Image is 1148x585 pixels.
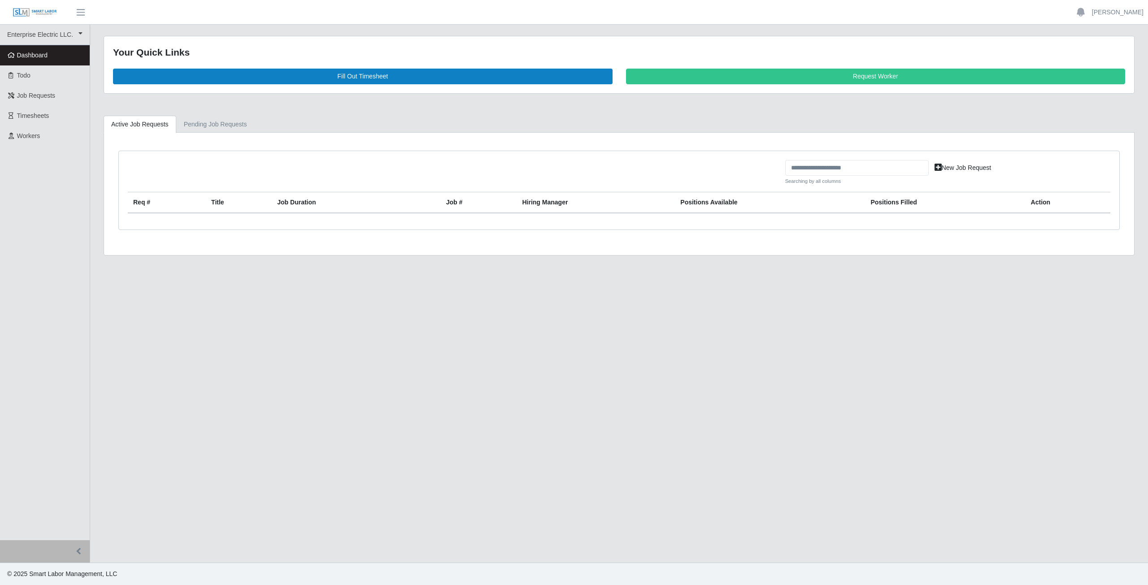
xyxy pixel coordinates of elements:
[17,72,30,79] span: Todo
[929,160,997,176] a: New Job Request
[176,116,255,133] a: Pending Job Requests
[1026,192,1110,213] th: Action
[517,192,675,213] th: Hiring Manager
[17,132,40,139] span: Workers
[206,192,272,213] th: Title
[13,8,57,17] img: SLM Logo
[113,69,613,84] a: Fill Out Timesheet
[113,45,1125,60] div: Your Quick Links
[785,178,929,185] small: Searching by all columns
[675,192,865,213] th: Positions Available
[17,52,48,59] span: Dashboard
[272,192,410,213] th: Job Duration
[7,570,117,577] span: © 2025 Smart Labor Management, LLC
[626,69,1126,84] a: Request Worker
[17,112,49,119] span: Timesheets
[128,192,206,213] th: Req #
[1092,8,1144,17] a: [PERSON_NAME]
[865,192,1025,213] th: Positions Filled
[441,192,517,213] th: Job #
[17,92,56,99] span: Job Requests
[104,116,176,133] a: Active Job Requests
